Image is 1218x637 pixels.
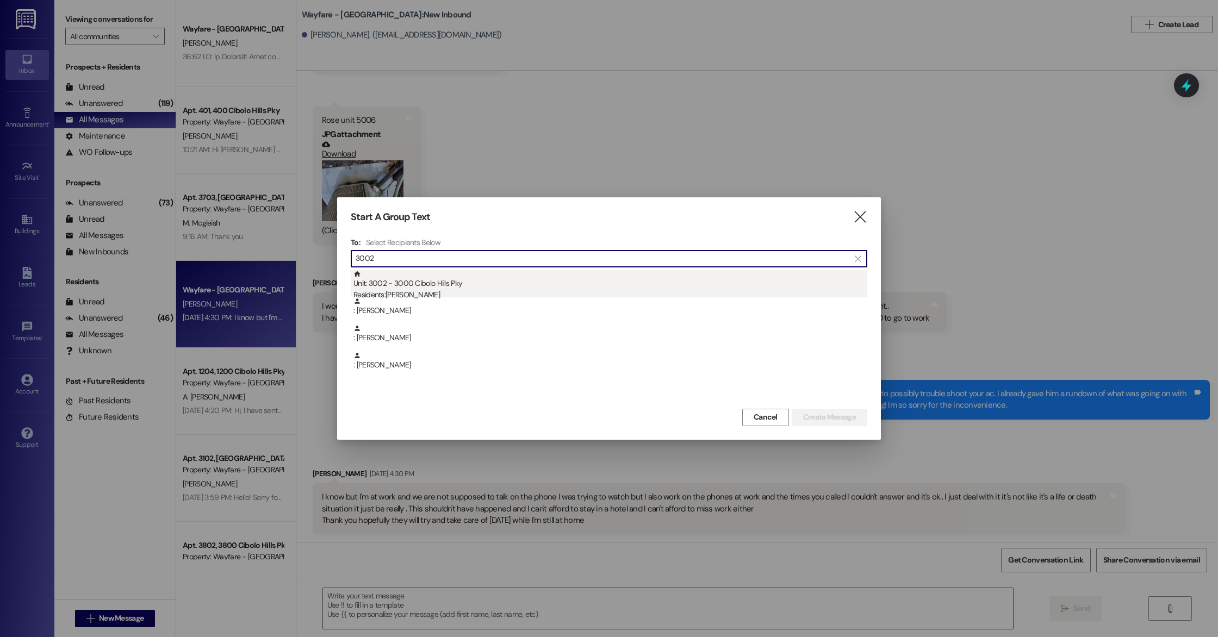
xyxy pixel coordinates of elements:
div: Residents: [PERSON_NAME] [353,289,867,301]
div: : [PERSON_NAME] [353,324,867,344]
div: Unit: 3002 - 3000 Cibolo Hills Pky [353,270,867,301]
span: Cancel [754,411,778,423]
div: : [PERSON_NAME] [351,324,867,352]
h4: Select Recipients Below [366,238,440,247]
button: Create Message [792,409,867,426]
h3: Start A Group Text [351,211,430,223]
input: Search for any contact or apartment [356,251,849,266]
button: Clear text [849,251,867,267]
button: Cancel [742,409,789,426]
div: : [PERSON_NAME] [351,352,867,379]
div: : [PERSON_NAME] [353,352,867,371]
h3: To: [351,238,361,247]
i:  [853,211,867,223]
div: Unit: 3002 - 3000 Cibolo Hills PkyResidents:[PERSON_NAME] [351,270,867,297]
div: : [PERSON_NAME] [353,297,867,316]
div: : [PERSON_NAME] [351,297,867,324]
i:  [855,254,861,263]
span: Create Message [803,411,856,423]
